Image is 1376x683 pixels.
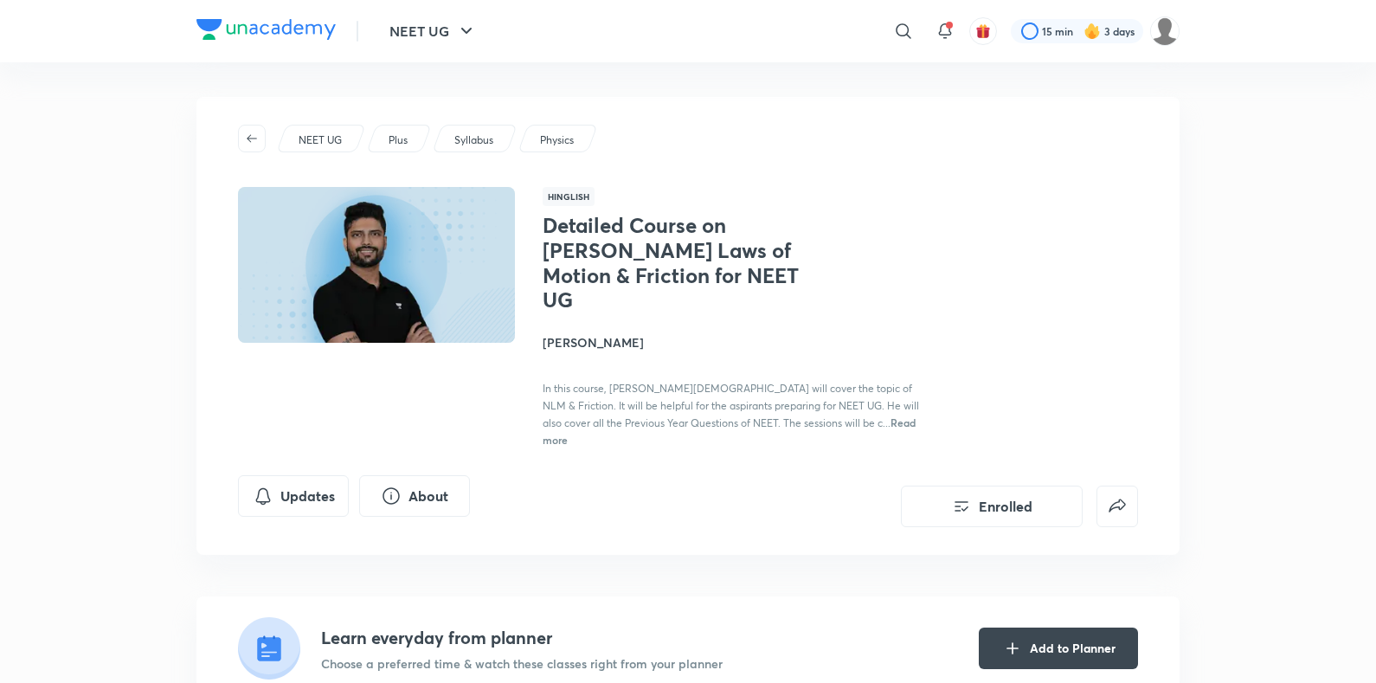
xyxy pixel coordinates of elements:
button: Enrolled [901,486,1083,527]
button: About [359,475,470,517]
span: Hinglish [543,187,595,206]
button: NEET UG [379,14,487,48]
h4: Learn everyday from planner [321,625,723,651]
p: Physics [540,132,574,148]
p: Plus [389,132,408,148]
a: Physics [537,132,577,148]
a: Plus [386,132,411,148]
img: Thumbnail [235,185,518,345]
a: Syllabus [452,132,497,148]
a: Company Logo [196,19,336,44]
img: avatar [975,23,991,39]
h4: [PERSON_NAME] [543,333,930,351]
button: avatar [969,17,997,45]
span: In this course, [PERSON_NAME][DEMOGRAPHIC_DATA] will cover the topic of NLM & Friction. It will b... [543,382,919,429]
h1: Detailed Course on [PERSON_NAME] Laws of Motion & Friction for NEET UG [543,213,826,313]
img: ANSHITA AGRAWAL [1150,16,1180,46]
p: Choose a preferred time & watch these classes right from your planner [321,654,723,673]
button: Updates [238,475,349,517]
a: NEET UG [296,132,345,148]
img: streak [1083,23,1101,40]
p: Syllabus [454,132,493,148]
button: false [1096,486,1138,527]
img: Company Logo [196,19,336,40]
p: NEET UG [299,132,342,148]
button: Add to Planner [979,628,1138,669]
